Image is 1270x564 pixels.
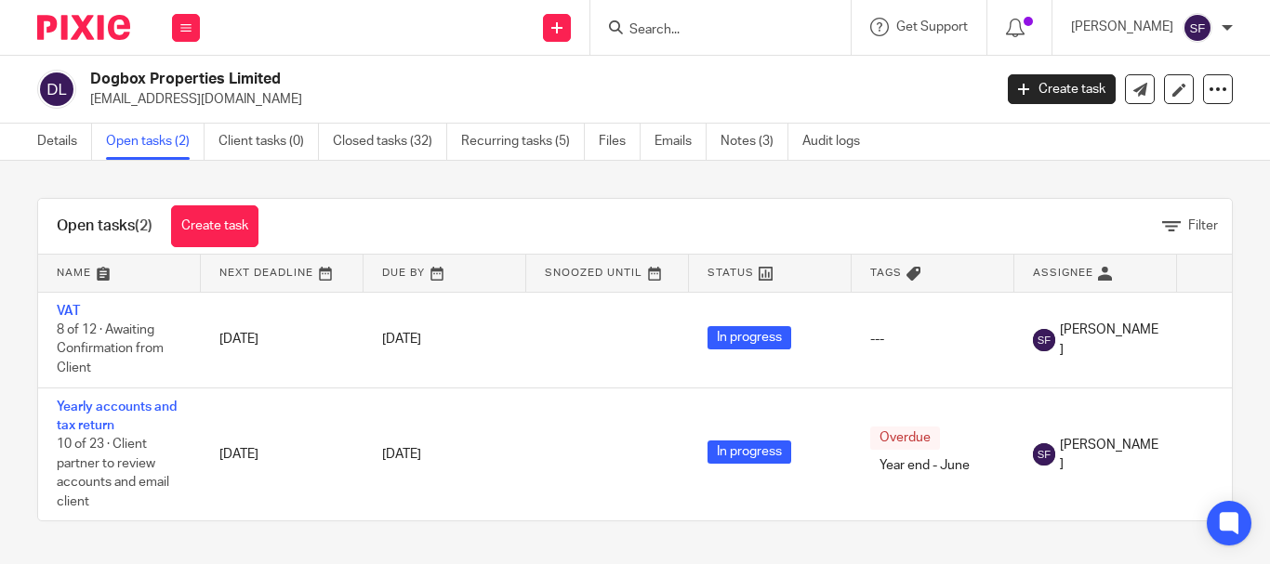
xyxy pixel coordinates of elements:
span: [DATE] [382,448,421,461]
img: svg%3E [1033,443,1055,466]
span: 8 of 12 · Awaiting Confirmation from Client [57,323,164,374]
a: Notes (3) [721,124,788,160]
a: Details [37,124,92,160]
a: Yearly accounts and tax return [57,400,177,432]
td: [DATE] [201,292,364,387]
img: Pixie [37,15,130,40]
span: Filter [1188,219,1218,232]
a: Open tasks (2) [106,124,205,160]
img: svg%3E [37,70,76,109]
td: [DATE] [201,387,364,520]
a: Create task [1008,74,1116,104]
h2: Dogbox Properties Limited [90,70,802,89]
span: [PERSON_NAME] [1060,321,1158,359]
span: Year end - June [870,454,979,478]
span: Overdue [870,426,940,450]
input: Search [628,22,795,39]
span: Tags [870,268,902,278]
a: Client tasks (0) [218,124,319,160]
span: Get Support [896,20,968,33]
span: (2) [135,218,152,233]
span: Status [708,268,754,278]
span: [PERSON_NAME] [1060,436,1158,474]
img: svg%3E [1033,329,1055,351]
span: In progress [708,326,791,349]
span: 10 of 23 · Client partner to review accounts and email client [57,438,169,508]
h1: Open tasks [57,216,152,236]
span: In progress [708,440,791,464]
a: Recurring tasks (5) [461,124,585,160]
span: [DATE] [382,333,421,346]
p: [EMAIL_ADDRESS][DOMAIN_NAME] [90,90,980,109]
a: Files [599,124,641,160]
a: Create task [171,205,258,247]
p: [PERSON_NAME] [1071,18,1173,36]
img: svg%3E [1183,13,1212,43]
div: --- [870,330,996,348]
a: Emails [655,124,707,160]
a: Closed tasks (32) [333,124,447,160]
a: Audit logs [802,124,874,160]
a: VAT [57,305,80,318]
span: Snoozed Until [545,268,642,278]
